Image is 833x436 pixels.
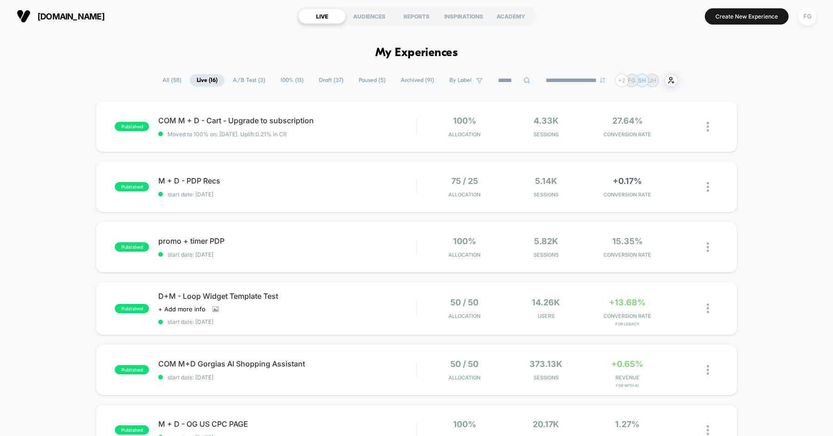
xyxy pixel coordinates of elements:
[158,236,416,246] span: promo + timer PDP
[589,313,666,319] span: CONVERSION RATE
[707,303,709,313] img: close
[274,74,311,87] span: 100% ( 13 )
[613,176,642,186] span: +0.17%
[449,77,472,84] span: By Label
[589,191,666,198] span: CONVERSION RATE
[628,77,635,84] p: FG
[158,374,416,381] span: start date: [DATE]
[158,191,416,198] span: start date: [DATE]
[448,252,480,258] span: Allocation
[393,9,440,24] div: REPORTS
[707,425,709,435] img: close
[533,419,559,429] span: 20.17k
[158,305,205,313] span: + Add more info
[615,74,628,87] div: + 2
[705,8,789,25] button: Create New Experience
[115,242,149,252] span: published
[707,365,709,375] img: close
[155,74,188,87] span: All ( 58 )
[298,9,346,24] div: LIVE
[707,242,709,252] img: close
[115,122,149,131] span: published
[450,359,479,369] span: 50 / 50
[158,176,416,185] span: M + D - PDP Recs
[612,116,643,126] span: 27.64%
[611,359,643,369] span: +0.65%
[589,322,666,326] span: for Legacy
[158,116,416,125] span: COM M + D - Cart - Upgrade to subscription
[508,252,584,258] span: Sessions
[534,116,559,126] span: 4.33k
[115,182,149,191] span: published
[487,9,535,24] div: ACADEMY
[375,46,458,60] h1: My Experiences
[312,74,350,87] span: Draft ( 37 )
[589,383,666,388] span: for With AI
[158,251,416,258] span: start date: [DATE]
[535,176,557,186] span: 5.14k
[115,365,149,374] span: published
[17,9,31,23] img: Visually logo
[158,291,416,301] span: D+M - Loop Widget Template Test
[532,297,560,307] span: 14.26k
[638,77,646,84] p: SH
[707,182,709,192] img: close
[529,359,562,369] span: 373.13k
[448,374,480,381] span: Allocation
[508,191,584,198] span: Sessions
[158,359,416,368] span: COM M+D Gorgias AI Shopping Assistant
[707,122,709,132] img: close
[394,74,441,87] span: Archived ( 91 )
[453,236,476,246] span: 100%
[589,374,666,381] span: REVENUE
[508,374,584,381] span: Sessions
[168,131,287,138] span: Moved to 100% on: [DATE] . Uplift: 0.21% in CR
[37,12,105,21] span: [DOMAIN_NAME]
[115,304,149,313] span: published
[448,191,480,198] span: Allocation
[648,77,656,84] p: UH
[589,252,666,258] span: CONVERSION RATE
[158,419,416,429] span: M + D - OG US CPC PAGE
[600,77,605,83] img: end
[158,318,416,325] span: start date: [DATE]
[190,74,224,87] span: Live ( 16 )
[615,419,640,429] span: 1.27%
[508,131,584,138] span: Sessions
[14,9,107,24] button: [DOMAIN_NAME]
[612,236,643,246] span: 15.35%
[115,425,149,435] span: published
[451,176,478,186] span: 75 / 25
[589,131,666,138] span: CONVERSION RATE
[798,7,816,25] div: FG
[508,313,584,319] span: Users
[534,236,558,246] span: 5.82k
[448,131,480,138] span: Allocation
[450,297,479,307] span: 50 / 50
[796,7,819,26] button: FG
[609,297,646,307] span: +13.68%
[346,9,393,24] div: AUDIENCES
[440,9,487,24] div: INSPIRATIONS
[226,74,272,87] span: A/B Test ( 3 )
[352,74,392,87] span: Paused ( 5 )
[453,419,476,429] span: 100%
[453,116,476,126] span: 100%
[448,313,480,319] span: Allocation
